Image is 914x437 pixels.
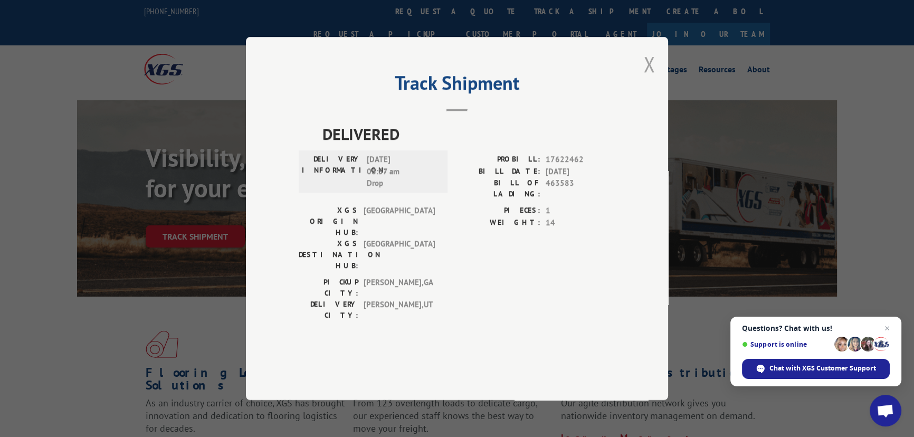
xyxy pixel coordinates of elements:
label: BILL OF LADING: [457,177,540,199]
label: XGS ORIGIN HUB: [299,205,358,238]
span: Chat with XGS Customer Support [769,364,876,373]
h2: Track Shipment [299,75,615,96]
div: Chat with XGS Customer Support [742,359,890,379]
span: 17622462 [546,154,615,166]
label: PIECES: [457,205,540,217]
span: [PERSON_NAME] , GA [364,277,435,299]
label: PICKUP CITY: [299,277,358,299]
span: [DATE] [546,166,615,178]
div: Open chat [870,395,901,426]
span: [DATE] 08:57 am Drop [367,154,438,189]
span: Close chat [881,322,893,335]
span: 463583 [546,177,615,199]
span: Questions? Chat with us! [742,324,890,332]
span: [GEOGRAPHIC_DATA] [364,205,435,238]
span: [GEOGRAPHIC_DATA] [364,238,435,271]
button: Close modal [643,50,655,78]
label: WEIGHT: [457,217,540,229]
label: DELIVERY INFORMATION: [302,154,361,189]
span: [PERSON_NAME] , UT [364,299,435,321]
span: DELIVERED [322,122,615,146]
label: BILL DATE: [457,166,540,178]
label: XGS DESTINATION HUB: [299,238,358,271]
span: 14 [546,217,615,229]
label: PROBILL: [457,154,540,166]
span: 1 [546,205,615,217]
label: DELIVERY CITY: [299,299,358,321]
span: Support is online [742,340,831,348]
